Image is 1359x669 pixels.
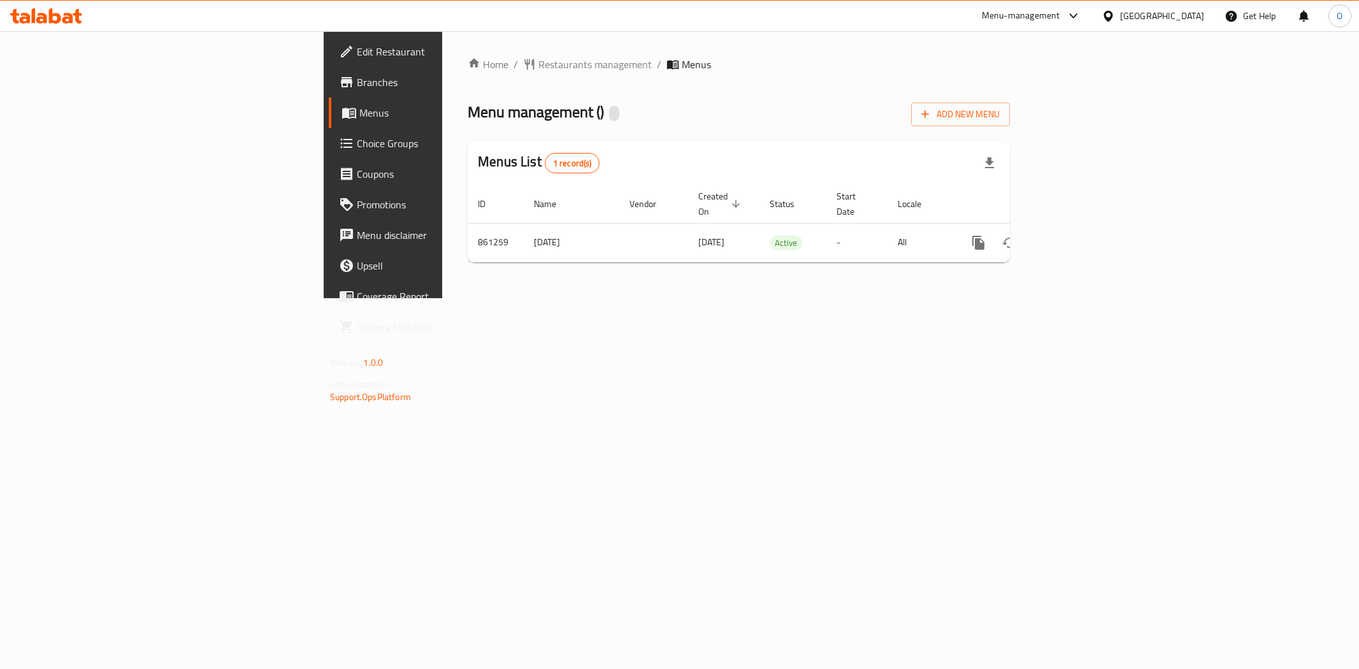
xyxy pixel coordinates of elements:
[329,281,550,312] a: Coverage Report
[357,258,540,273] span: Upsell
[698,189,744,219] span: Created On
[359,105,540,120] span: Menus
[329,220,550,250] a: Menu disclaimer
[468,185,1096,263] table: enhanced table
[629,196,673,212] span: Vendor
[357,136,540,151] span: Choice Groups
[770,196,811,212] span: Status
[682,57,711,72] span: Menus
[329,97,550,128] a: Menus
[329,36,550,67] a: Edit Restaurant
[357,44,540,59] span: Edit Restaurant
[826,223,888,262] td: -
[982,8,1060,24] div: Menu-management
[478,152,600,173] h2: Menus List
[329,159,550,189] a: Coupons
[888,223,953,262] td: All
[330,389,411,405] a: Support.OpsPlatform
[538,57,652,72] span: Restaurants management
[357,75,540,90] span: Branches
[953,185,1096,224] th: Actions
[1337,9,1342,23] span: O
[329,189,550,220] a: Promotions
[330,376,389,392] span: Get support on:
[898,196,938,212] span: Locale
[329,128,550,159] a: Choice Groups
[523,57,652,72] a: Restaurants management
[698,234,724,250] span: [DATE]
[534,196,573,212] span: Name
[524,223,619,262] td: [DATE]
[357,197,540,212] span: Promotions
[329,250,550,281] a: Upsell
[911,103,1010,126] button: Add New Menu
[357,227,540,243] span: Menu disclaimer
[330,354,361,371] span: Version:
[357,289,540,304] span: Coverage Report
[468,57,1010,72] nav: breadcrumb
[545,153,600,173] div: Total records count
[770,235,802,250] div: Active
[357,166,540,182] span: Coupons
[363,354,383,371] span: 1.0.0
[921,106,1000,122] span: Add New Menu
[1120,9,1204,23] div: [GEOGRAPHIC_DATA]
[357,319,540,334] span: Grocery Checklist
[837,189,872,219] span: Start Date
[770,236,802,250] span: Active
[329,67,550,97] a: Branches
[478,196,502,212] span: ID
[963,227,994,258] button: more
[974,148,1005,178] div: Export file
[329,312,550,342] a: Grocery Checklist
[545,157,600,169] span: 1 record(s)
[657,57,661,72] li: /
[994,227,1025,258] button: Change Status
